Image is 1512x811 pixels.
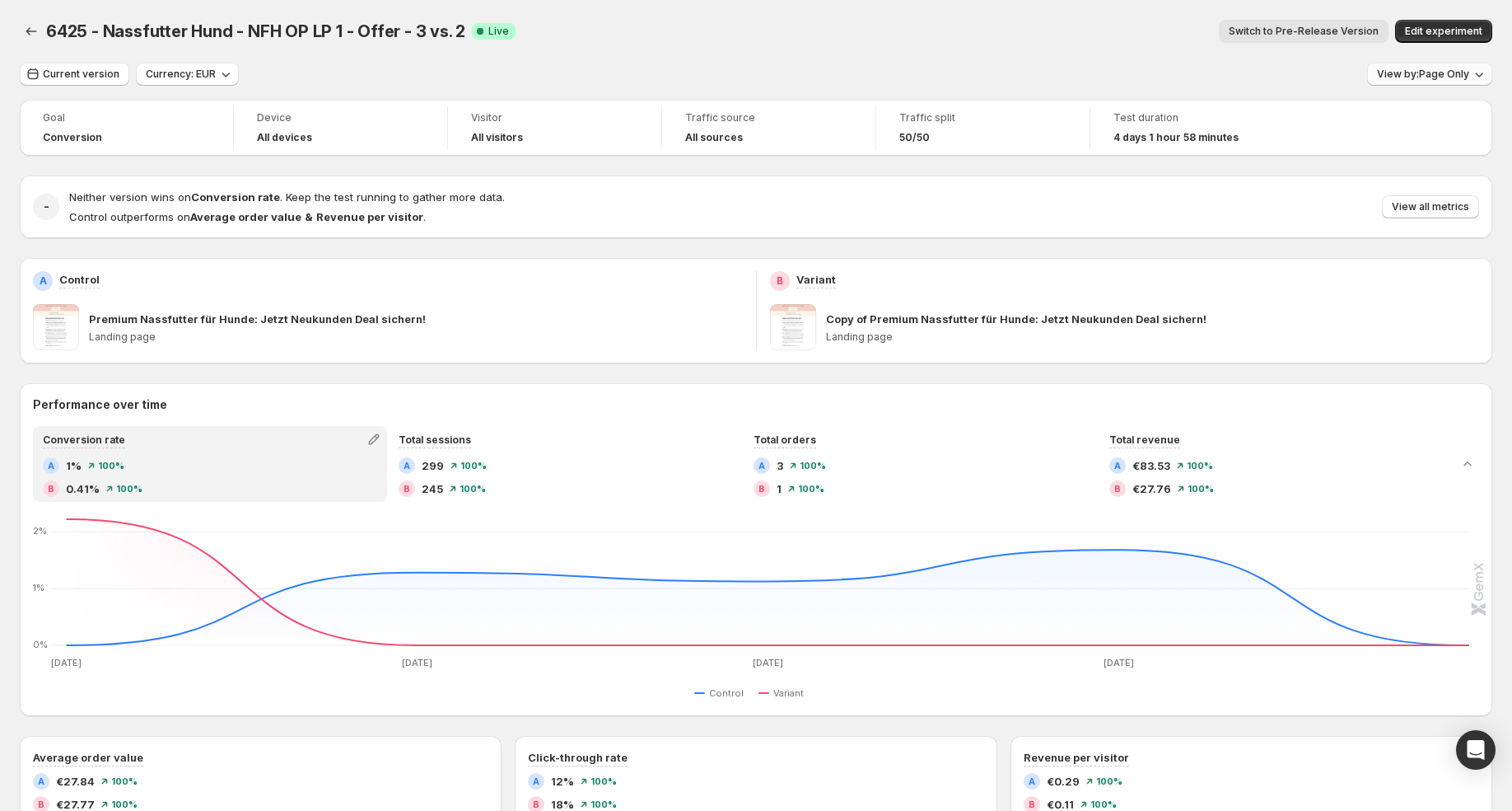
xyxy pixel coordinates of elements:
span: Control [709,687,744,700]
span: 3 [777,457,783,474]
span: Visitor [471,111,638,124]
h2: A [1114,461,1121,471]
h2: B [38,799,44,809]
h4: All sources [685,131,743,144]
a: DeviceAll devices [257,110,424,146]
span: 100 % [460,461,487,471]
span: 100 % [1188,484,1214,494]
span: Switch to Pre-Release Version [1229,25,1379,38]
span: €83.53 [1132,457,1170,474]
text: [DATE] [753,657,783,668]
span: Currency: EUR [146,68,216,81]
p: Premium Nassfutter für Hunde: Jetzt Neukunden Deal sichern! [89,311,426,327]
strong: Average order value [190,210,301,223]
h2: B [404,484,410,494]
span: Variant [773,687,804,700]
span: 100 % [1096,776,1122,786]
h2: A [40,274,47,288]
span: 100 % [111,776,138,786]
span: Edit experiment [1405,25,1482,38]
span: 1 [777,481,782,497]
button: Switch to Pre-Release Version [1219,20,1388,43]
span: Current version [43,68,119,81]
text: [DATE] [1104,657,1134,668]
button: View by:Page Only [1367,63,1492,86]
span: 100 % [111,799,138,809]
span: Live [488,25,509,38]
span: 100 % [98,461,124,471]
span: Goal [43,111,210,124]
span: View by: Page Only [1377,68,1469,81]
h3: Average order value [33,749,143,766]
span: 100 % [1090,799,1117,809]
button: Currency: EUR [136,63,239,86]
text: [DATE] [402,657,432,668]
span: 12% [551,773,574,790]
span: 1% [66,457,82,474]
span: Conversion rate [43,434,125,446]
span: €0.29 [1047,773,1080,790]
span: 100 % [590,799,617,809]
span: Total orders [754,434,816,446]
h2: B [777,274,783,288]
span: Traffic source [685,111,852,124]
button: Edit experiment [1395,20,1492,43]
span: 6425 - Nassfutter Hund - NFH OP LP 1 - Offer - 3 vs. 2 [46,21,465,41]
img: Copy of Premium Nassfutter für Hunde: Jetzt Neukunden Deal sichern! [770,304,816,350]
button: Control [694,683,750,703]
strong: & [305,210,313,223]
h2: - [44,199,49,215]
span: Device [257,111,424,124]
h4: All devices [257,131,312,144]
h4: All visitors [471,131,523,144]
span: 4 days 1 hour 58 minutes [1113,131,1239,144]
h2: A [1029,776,1035,786]
p: Landing page [826,330,1480,344]
p: Control [59,271,100,288]
h2: A [38,776,44,786]
p: Variant [796,271,836,288]
button: View all metrics [1382,195,1479,218]
span: 100 % [116,484,142,494]
span: Control outperforms on . [69,210,426,223]
span: €27.76 [1132,481,1171,497]
span: 100 % [1187,461,1213,471]
a: Test duration4 days 1 hour 58 minutes [1113,110,1281,146]
img: Premium Nassfutter für Hunde: Jetzt Neukunden Deal sichern! [33,304,79,350]
span: Total sessions [399,434,471,446]
h3: Revenue per visitor [1024,749,1129,766]
div: Open Intercom Messenger [1456,730,1496,770]
h2: A [48,461,54,471]
button: Current version [20,63,129,86]
span: Total revenue [1109,434,1180,446]
strong: Revenue per visitor [316,210,423,223]
strong: Conversion rate [191,190,280,204]
h2: B [1114,484,1121,494]
h2: A [533,776,539,786]
button: Variant [758,683,810,703]
text: 1% [33,582,44,593]
a: GoalConversion [43,110,210,146]
p: Copy of Premium Nassfutter für Hunde: Jetzt Neukunden Deal sichern! [826,311,1206,327]
span: 245 [422,481,443,497]
span: 0.41% [66,481,100,497]
span: Neither version wins on . Keep the test running to gather more data. [69,190,505,204]
button: Collapse chart [1456,452,1479,476]
h2: Performance over time [33,396,1479,413]
text: 0% [33,639,48,650]
a: Traffic split50/50 [899,110,1066,146]
span: 299 [422,457,444,474]
h2: B [1029,799,1035,809]
span: 100 % [800,461,826,471]
span: 100 % [460,484,486,494]
span: View all metrics [1392,200,1469,213]
span: 100 % [590,776,617,786]
h3: Click-through rate [528,749,628,766]
text: [DATE] [51,657,82,668]
span: 50/50 [899,131,930,144]
text: 2% [33,525,47,537]
span: €27.84 [56,773,95,790]
span: Test duration [1113,111,1281,124]
a: Traffic sourceAll sources [685,110,852,146]
h2: B [758,484,765,494]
